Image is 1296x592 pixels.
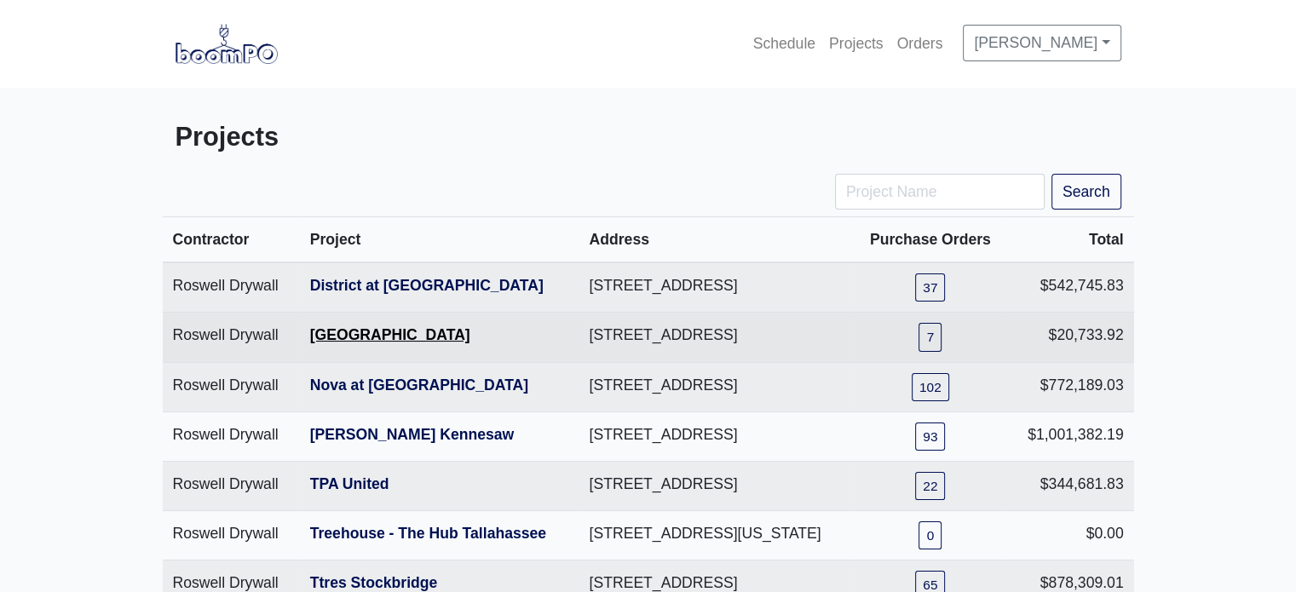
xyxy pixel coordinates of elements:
[310,277,544,294] a: District at [GEOGRAPHIC_DATA]
[915,472,945,500] a: 22
[163,461,300,510] td: Roswell Drywall
[310,475,389,492] a: TPA United
[890,25,950,62] a: Orders
[1007,362,1134,411] td: $772,189.03
[822,25,890,62] a: Projects
[579,461,853,510] td: [STREET_ADDRESS]
[919,521,942,549] a: 0
[915,422,945,451] a: 93
[1007,510,1134,560] td: $0.00
[579,362,853,411] td: [STREET_ADDRESS]
[163,510,300,560] td: Roswell Drywall
[746,25,822,62] a: Schedule
[163,362,300,411] td: Roswell Drywall
[579,313,853,362] td: [STREET_ADDRESS]
[310,376,528,394] a: Nova at [GEOGRAPHIC_DATA]
[1007,313,1134,362] td: $20,733.92
[1007,411,1134,461] td: $1,001,382.19
[176,122,636,153] h3: Projects
[915,273,945,302] a: 37
[579,217,853,263] th: Address
[919,323,942,351] a: 7
[912,373,949,401] a: 102
[835,174,1045,210] input: Project Name
[854,217,1007,263] th: Purchase Orders
[310,525,546,542] a: Treehouse - The Hub Tallahassee
[579,411,853,461] td: [STREET_ADDRESS]
[163,217,300,263] th: Contractor
[1007,461,1134,510] td: $344,681.83
[310,426,515,443] a: [PERSON_NAME] Kennesaw
[176,24,278,63] img: boomPO
[1007,262,1134,313] td: $542,745.83
[163,262,300,313] td: Roswell Drywall
[963,25,1120,60] a: [PERSON_NAME]
[579,510,853,560] td: [STREET_ADDRESS][US_STATE]
[163,313,300,362] td: Roswell Drywall
[163,411,300,461] td: Roswell Drywall
[310,326,470,343] a: [GEOGRAPHIC_DATA]
[310,574,438,591] a: Ttres Stockbridge
[1051,174,1121,210] button: Search
[579,262,853,313] td: [STREET_ADDRESS]
[1007,217,1134,263] th: Total
[300,217,579,263] th: Project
